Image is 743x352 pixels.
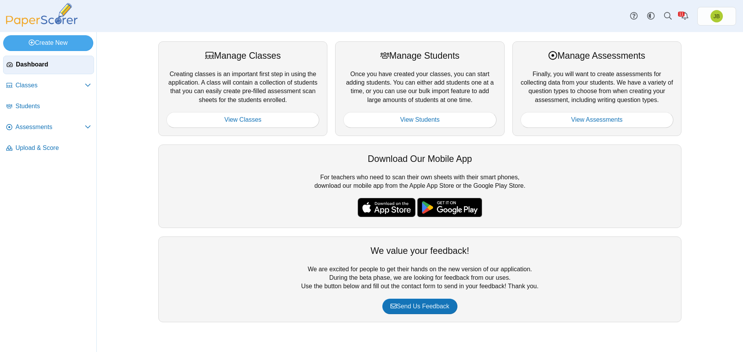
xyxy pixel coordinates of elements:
[3,56,94,74] a: Dashboard
[3,77,94,95] a: Classes
[382,299,457,314] a: Send Us Feedback
[358,198,416,217] img: apple-store-badge.svg
[714,14,720,19] span: Joel Boyd
[3,21,80,28] a: PaperScorer
[3,97,94,116] a: Students
[520,49,673,62] div: Manage Assessments
[158,41,327,136] div: Creating classes is an important first step in using the application. A class will contain a coll...
[166,49,319,62] div: Manage Classes
[15,102,91,111] span: Students
[3,3,80,27] img: PaperScorer
[158,236,681,322] div: We are excited for people to get their hands on the new version of our application. During the be...
[166,112,319,128] a: View Classes
[3,118,94,137] a: Assessments
[15,144,91,152] span: Upload & Score
[520,112,673,128] a: View Assessments
[335,41,504,136] div: Once you have created your classes, you can start adding students. You can either add students on...
[15,123,85,131] span: Assessments
[390,303,449,309] span: Send Us Feedback
[3,35,93,51] a: Create New
[417,198,482,217] img: google-play-badge.png
[697,7,736,26] a: Joel Boyd
[512,41,681,136] div: Finally, you will want to create assessments for collecting data from your students. We have a va...
[16,60,91,69] span: Dashboard
[166,245,673,257] div: We value your feedback!
[158,145,681,228] div: For teachers who need to scan their own sheets with their smart phones, download our mobile app f...
[3,139,94,158] a: Upload & Score
[343,112,496,128] a: View Students
[343,49,496,62] div: Manage Students
[710,10,723,22] span: Joel Boyd
[15,81,85,90] span: Classes
[676,8,693,25] a: Alerts
[166,153,673,165] div: Download Our Mobile App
